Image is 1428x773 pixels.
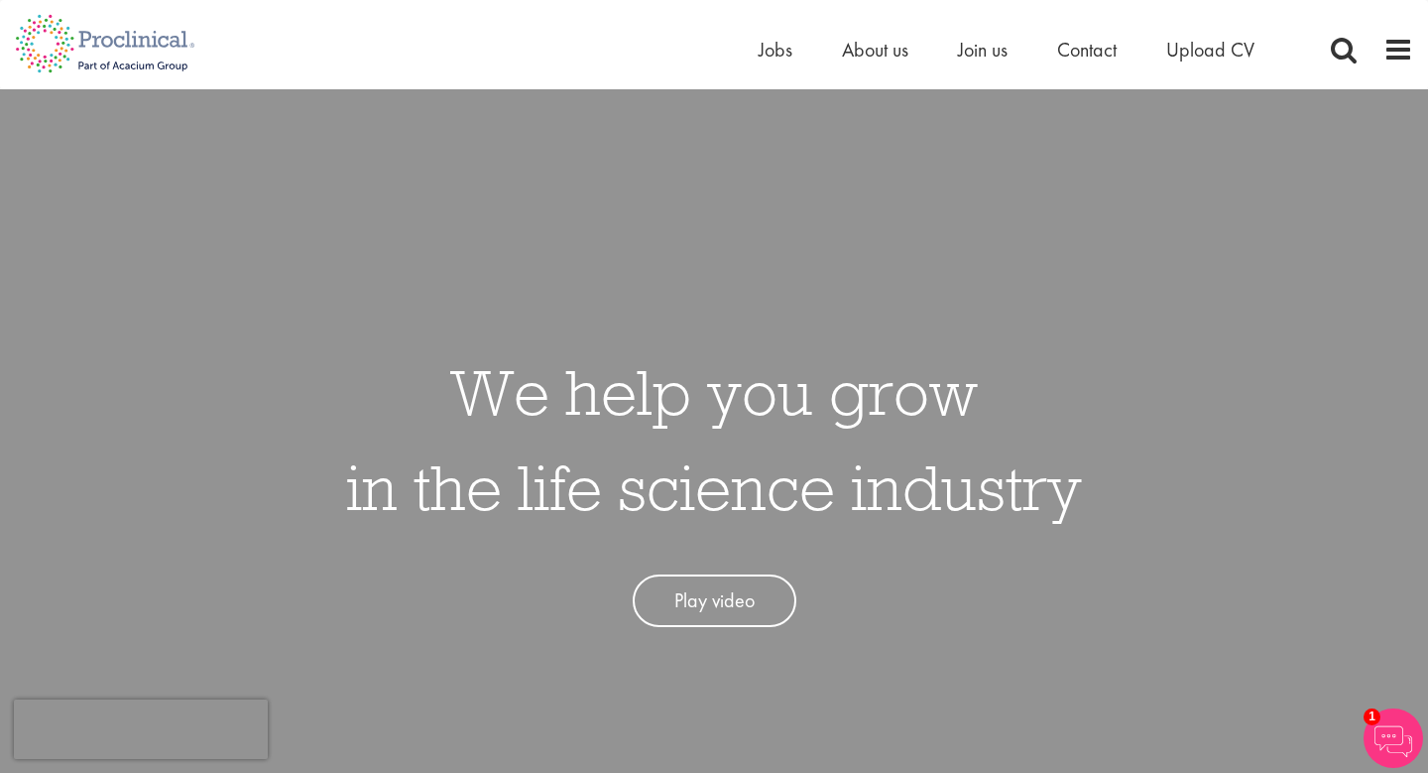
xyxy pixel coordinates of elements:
a: Play video [633,575,796,627]
span: 1 [1364,709,1380,725]
img: Chatbot [1364,709,1423,768]
h1: We help you grow in the life science industry [346,344,1082,535]
a: Join us [958,37,1008,63]
a: Jobs [759,37,792,63]
a: Contact [1057,37,1117,63]
a: About us [842,37,908,63]
a: Upload CV [1166,37,1254,63]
